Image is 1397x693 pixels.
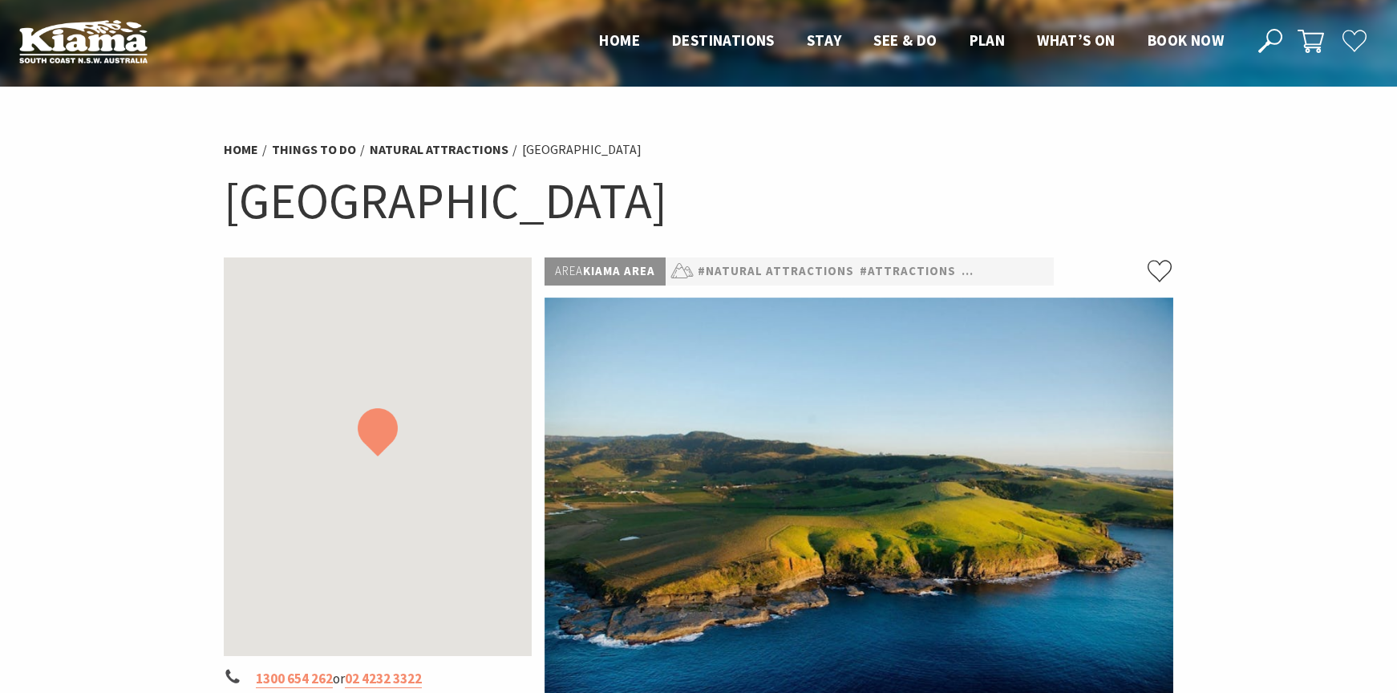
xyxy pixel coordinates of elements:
li: or [224,668,532,690]
a: Things To Do [272,141,356,158]
a: Natural Attractions [370,141,508,158]
li: [GEOGRAPHIC_DATA] [522,140,642,160]
span: Home [599,30,640,50]
span: Stay [807,30,842,50]
nav: Main Menu [583,28,1240,55]
span: Plan [970,30,1006,50]
a: Home [224,141,258,158]
span: Destinations [672,30,775,50]
a: 1300 654 262 [256,670,333,688]
h1: [GEOGRAPHIC_DATA] [224,168,1173,233]
img: Kiama Logo [19,19,148,63]
span: Area [555,263,583,278]
a: 02 4232 3322 [345,670,422,688]
p: Kiama Area [545,257,666,286]
span: What’s On [1037,30,1116,50]
a: #Family Fun [962,261,1039,282]
a: #Attractions [860,261,956,282]
a: #Nature Walks [1045,261,1147,282]
a: #Natural Attractions [698,261,854,282]
span: Book now [1148,30,1224,50]
span: See & Do [873,30,937,50]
